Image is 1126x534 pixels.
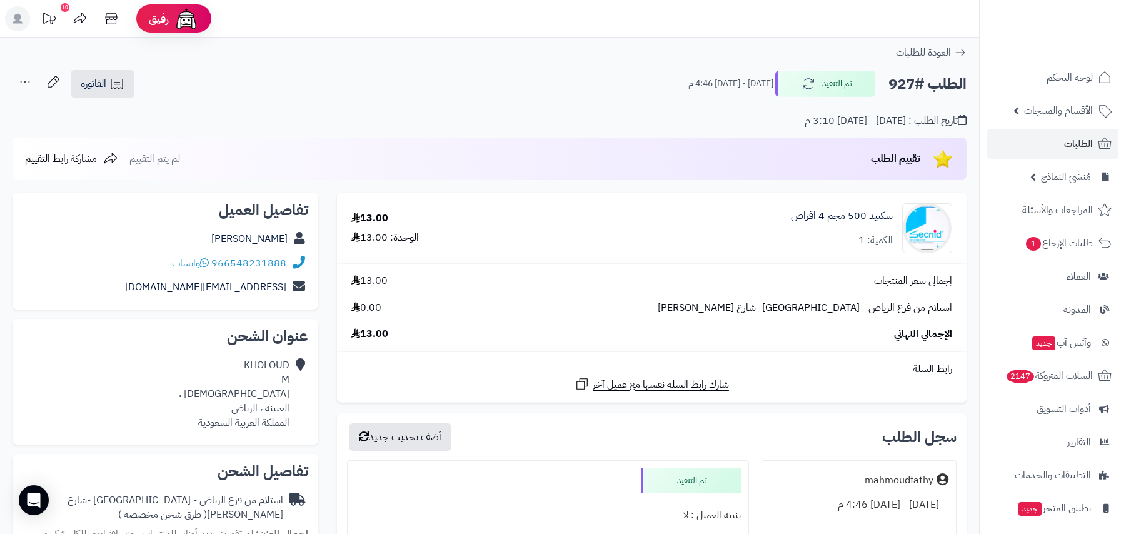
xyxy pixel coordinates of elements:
[805,114,967,128] div: تاريخ الطلب : [DATE] - [DATE] 3:10 م
[1006,369,1035,383] span: 2147
[658,301,952,315] span: استلام من فرع الرياض - [GEOGRAPHIC_DATA] -شارع [PERSON_NAME]
[987,361,1118,391] a: السلات المتروكة2147
[149,11,169,26] span: رفيق
[349,423,451,451] button: أضف تحديث جديد
[1037,400,1091,418] span: أدوات التسويق
[355,503,741,528] div: تنبيه العميل : لا
[770,493,948,517] div: [DATE] - [DATE] 4:46 م
[211,256,286,271] a: 966548231888
[23,464,308,479] h2: تفاصيل الشحن
[871,151,920,166] span: تقييم الطلب
[1067,268,1091,285] span: العملاء
[987,328,1118,358] a: وآتس آبجديد
[1041,168,1091,186] span: مُنشئ النماذج
[1041,9,1114,36] img: logo-2.png
[987,394,1118,424] a: أدوات التسويق
[25,151,97,166] span: مشاركة رابط التقييم
[987,261,1118,291] a: العملاء
[172,256,209,271] a: واتساب
[179,358,289,430] div: KHOLOUD M [DEMOGRAPHIC_DATA] ، العيينة ، الرياض المملكة العربية السعودية
[211,231,288,246] a: [PERSON_NAME]
[1064,135,1093,153] span: الطلبات
[1024,102,1093,119] span: الأقسام والمنتجات
[987,228,1118,258] a: طلبات الإرجاع1
[641,468,741,493] div: تم التنفيذ
[1067,433,1091,451] span: التقارير
[71,70,134,98] a: الفاتورة
[865,473,933,488] div: mahmoudfathy
[1032,336,1055,350] span: جديد
[791,209,893,223] a: سكنيد 500 مجم 4 اقراص
[896,45,951,60] span: العودة للطلبات
[129,151,180,166] span: لم يتم التقييم
[987,295,1118,325] a: المدونة
[125,280,286,295] a: [EMAIL_ADDRESS][DOMAIN_NAME]
[351,274,388,288] span: 13.00
[351,301,381,315] span: 0.00
[987,427,1118,457] a: التقارير
[351,211,388,226] div: 13.00
[688,78,773,90] small: [DATE] - [DATE] 4:46 م
[903,203,952,253] img: 557701e89aefa15a2475187d3e6fd0dcfc45-90x90.jpg
[858,233,893,248] div: الكمية: 1
[23,329,308,344] h2: عنوان الشحن
[987,63,1118,93] a: لوحة التحكم
[342,362,962,376] div: رابط السلة
[23,203,308,218] h2: تفاصيل العميل
[1025,234,1093,252] span: طلبات الإرجاع
[1031,334,1091,351] span: وآتس آب
[575,376,729,392] a: شارك رابط السلة نفسها مع عميل آخر
[888,71,967,97] h2: الطلب #927
[874,274,952,288] span: إجمالي سعر المنتجات
[987,493,1118,523] a: تطبيق المتجرجديد
[25,151,118,166] a: مشاركة رابط التقييم
[1017,500,1091,517] span: تطبيق المتجر
[33,6,64,34] a: تحديثات المنصة
[882,430,957,445] h3: سجل الطلب
[894,327,952,341] span: الإجمالي النهائي
[1018,502,1042,516] span: جديد
[19,485,49,515] div: Open Intercom Messenger
[81,76,106,91] span: الفاتورة
[987,195,1118,225] a: المراجعات والأسئلة
[1025,236,1041,251] span: 1
[1063,301,1091,318] span: المدونة
[896,45,967,60] a: العودة للطلبات
[1005,367,1093,385] span: السلات المتروكة
[1015,466,1091,484] span: التطبيقات والخدمات
[987,129,1118,159] a: الطلبات
[775,71,875,97] button: تم التنفيذ
[174,6,199,31] img: ai-face.png
[987,460,1118,490] a: التطبيقات والخدمات
[23,493,283,522] div: استلام من فرع الرياض - [GEOGRAPHIC_DATA] -شارع [PERSON_NAME]
[351,327,388,341] span: 13.00
[1047,69,1093,86] span: لوحة التحكم
[351,231,419,245] div: الوحدة: 13.00
[118,507,207,522] span: ( طرق شحن مخصصة )
[1022,201,1093,219] span: المراجعات والأسئلة
[61,3,69,12] div: 10
[593,378,729,392] span: شارك رابط السلة نفسها مع عميل آخر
